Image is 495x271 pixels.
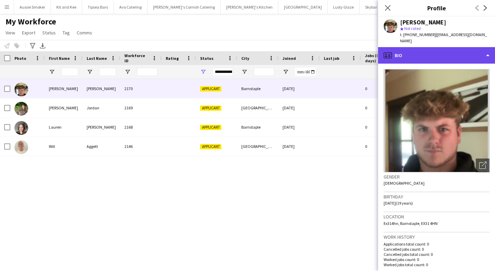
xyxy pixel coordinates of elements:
div: [GEOGRAPHIC_DATA] [237,98,278,117]
div: [GEOGRAPHIC_DATA] [237,137,278,156]
p: Worked jobs total count: 0 [384,262,489,267]
button: Open Filter Menu [241,69,247,75]
button: Skybar [360,0,383,14]
span: t. [PHONE_NUMBER] [400,32,436,37]
div: Barnstaple [237,118,278,137]
a: Comms [74,28,95,37]
app-action-btn: Advanced filters [29,42,37,50]
span: Last job [324,56,339,61]
h3: Profile [378,3,495,12]
span: Ex314hn, Barnstaple, EX31 4HN [384,221,438,226]
div: Aggett [82,137,120,156]
input: City Filter Input [254,68,274,76]
button: Open Filter Menu [200,69,206,75]
div: [PERSON_NAME] [82,118,120,137]
span: Joined [283,56,296,61]
span: Applicant [200,144,221,149]
span: | [EMAIL_ADDRESS][DOMAIN_NAME] [400,32,487,43]
span: Status [200,56,213,61]
button: [PERSON_NAME]'s Cornish Catering [147,0,221,14]
span: My Workforce [5,17,56,27]
input: Joined Filter Input [295,68,316,76]
h3: Location [384,214,489,220]
span: City [241,56,249,61]
div: 0 [361,137,406,156]
span: Applicant [200,86,221,91]
div: 0 [361,98,406,117]
span: [DEMOGRAPHIC_DATA] [384,181,425,186]
button: Aussie Smoker [14,0,51,14]
img: Eliza Jordan [14,102,28,116]
div: [DATE] [278,137,320,156]
span: Rating [166,56,179,61]
button: Open Filter Menu [124,69,131,75]
span: Tag [63,30,70,36]
div: [PERSON_NAME] [45,79,82,98]
app-action-btn: Export XLSX [38,42,47,50]
img: Casey Tucker [14,83,28,96]
div: [DATE] [278,98,320,117]
div: Lauren [45,118,82,137]
div: [PERSON_NAME] [82,79,120,98]
a: Status [40,28,58,37]
img: Crew avatar or photo [384,69,489,172]
span: Status [42,30,56,36]
button: Lusty Glaze [328,0,360,14]
button: Kit and Kee [51,0,82,14]
p: Applications total count: 0 [384,241,489,247]
span: [DATE] (19 years) [384,200,413,206]
div: 2169 [120,98,162,117]
button: [PERSON_NAME]'s Kitchen [221,0,278,14]
div: Bio [378,47,495,64]
input: Workforce ID Filter Input [137,68,157,76]
a: Export [19,28,38,37]
span: Jobs (last 90 days) [365,53,393,63]
div: [DATE] [278,118,320,137]
img: Lauren Rickard [14,121,28,135]
div: [DATE] [278,79,320,98]
div: Barnstaple [237,79,278,98]
p: Cancelled jobs total count: 0 [384,252,489,257]
span: First Name [49,56,70,61]
div: 0 [361,79,406,98]
span: Export [22,30,35,36]
button: Open Filter Menu [283,69,289,75]
button: Tipsea Bars [82,0,114,14]
button: [GEOGRAPHIC_DATA] [278,0,328,14]
span: Photo [14,56,26,61]
div: Jordan [82,98,120,117]
div: Open photos pop-in [476,159,489,172]
a: Tag [60,28,73,37]
div: 0 [361,118,406,137]
button: Avo Catering [114,0,147,14]
h3: Work history [384,234,489,240]
span: Not rated [404,26,421,31]
div: 2168 [120,118,162,137]
a: View [3,28,18,37]
h3: Birthday [384,194,489,200]
div: 2146 [120,137,162,156]
span: Applicant [200,106,221,111]
img: Will Aggett [14,140,28,154]
div: 2170 [120,79,162,98]
div: [PERSON_NAME] [400,19,446,25]
input: Last Name Filter Input [99,68,116,76]
span: Last Name [87,56,107,61]
p: Cancelled jobs count: 0 [384,247,489,252]
span: Comms [77,30,92,36]
button: Open Filter Menu [87,69,93,75]
h3: Gender [384,174,489,180]
div: [PERSON_NAME] [45,98,82,117]
span: Applicant [200,125,221,130]
div: Will [45,137,82,156]
input: First Name Filter Input [61,68,78,76]
p: Worked jobs count: 0 [384,257,489,262]
button: Open Filter Menu [49,69,55,75]
span: View [5,30,15,36]
span: Workforce ID [124,53,149,63]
